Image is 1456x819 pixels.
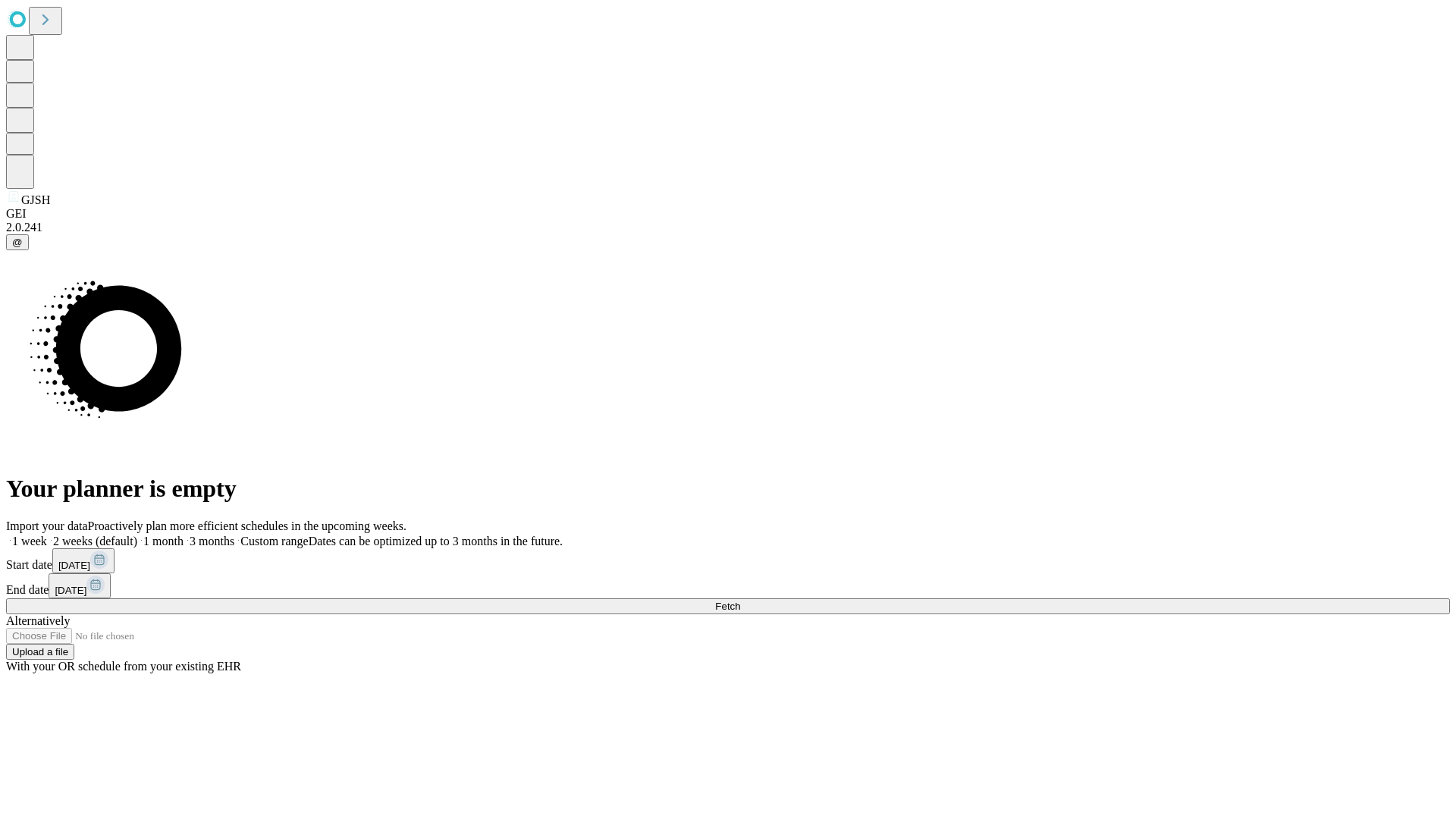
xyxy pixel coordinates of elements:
span: 2 weeks (default) [53,535,137,548]
span: Alternatively [6,614,70,627]
div: GEI [6,207,1450,221]
div: Start date [6,548,1450,573]
span: [DATE] [55,585,86,596]
div: End date [6,573,1450,598]
div: 2.0.241 [6,221,1450,234]
span: 1 week [12,535,47,548]
button: @ [6,234,29,250]
span: With your OR schedule from your existing EHR [6,660,241,673]
button: [DATE] [49,573,111,598]
span: [DATE] [58,560,90,571]
span: Fetch [715,601,740,612]
span: Dates can be optimized up to 3 months in the future. [309,535,563,548]
span: 3 months [190,535,234,548]
span: @ [12,237,23,248]
span: Proactively plan more efficient schedules in the upcoming weeks. [88,519,406,532]
span: Import your data [6,519,88,532]
button: Upload a file [6,644,74,660]
button: [DATE] [52,548,115,573]
span: GJSH [21,193,50,206]
span: 1 month [143,535,184,548]
h1: Your planner is empty [6,475,1450,503]
span: Custom range [240,535,308,548]
button: Fetch [6,598,1450,614]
